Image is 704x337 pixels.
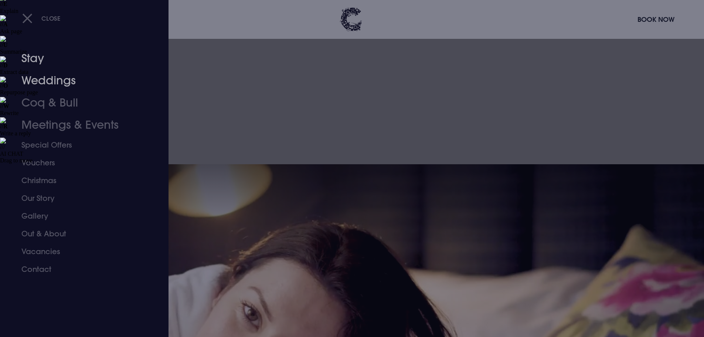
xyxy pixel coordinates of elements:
[21,243,138,260] a: Vacancies
[21,225,138,243] a: Out & About
[21,189,138,207] a: Our Story
[21,207,138,225] a: Gallery
[21,260,138,278] a: Contact
[21,172,138,189] a: Christmas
